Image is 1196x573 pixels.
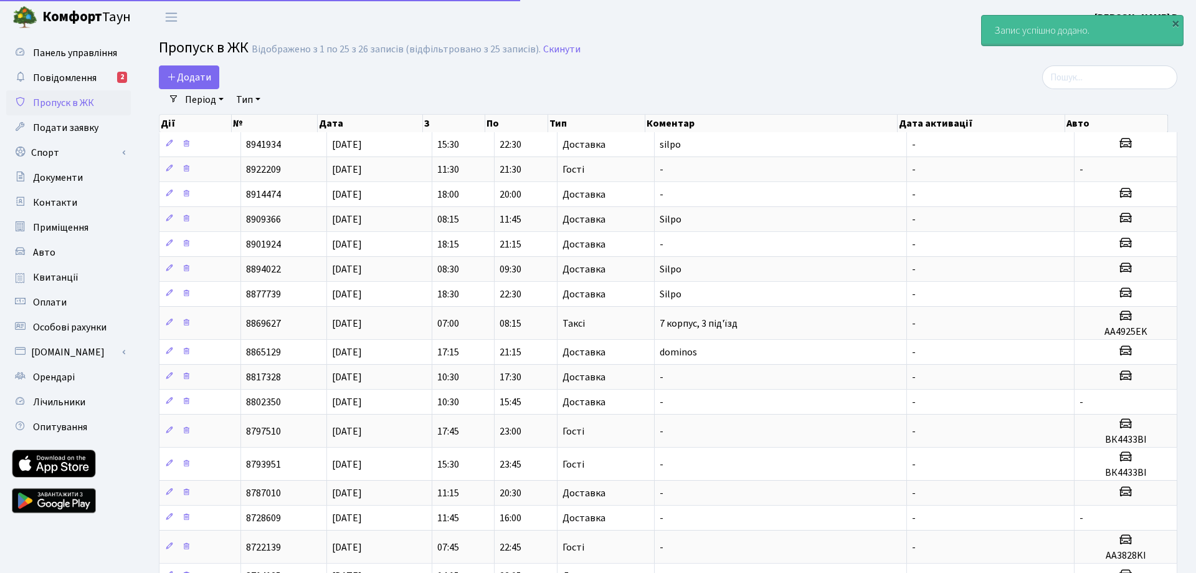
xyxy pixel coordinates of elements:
[500,370,521,384] span: 17:30
[562,319,585,329] span: Таксі
[1080,163,1083,176] span: -
[332,345,362,359] span: [DATE]
[33,196,77,209] span: Контакти
[562,239,605,249] span: Доставка
[912,511,916,525] span: -
[437,458,459,471] span: 15:30
[332,138,362,152] span: [DATE]
[1080,434,1172,446] h5: ВК4433ВІ
[660,511,663,525] span: -
[437,188,459,201] span: 18:00
[562,140,605,150] span: Доставка
[660,262,681,276] span: Silpo
[246,345,281,359] span: 8865129
[500,213,521,226] span: 11:45
[246,138,281,152] span: 8941934
[500,425,521,438] span: 23:00
[912,238,916,251] span: -
[437,138,459,152] span: 15:30
[332,287,362,301] span: [DATE]
[246,511,281,525] span: 8728609
[500,188,521,201] span: 20:00
[33,121,98,135] span: Подати заявку
[33,246,55,259] span: Авто
[645,115,898,132] th: Коментар
[660,163,663,176] span: -
[33,271,78,284] span: Квитанції
[912,425,916,438] span: -
[912,287,916,301] span: -
[912,317,916,330] span: -
[6,290,131,315] a: Оплати
[246,188,281,201] span: 8914474
[912,370,916,384] span: -
[912,395,916,409] span: -
[500,287,521,301] span: 22:30
[318,115,423,132] th: Дата
[500,458,521,471] span: 23:45
[660,370,663,384] span: -
[912,345,916,359] span: -
[912,163,916,176] span: -
[246,238,281,251] span: 8901924
[246,486,281,500] span: 8787010
[562,460,584,469] span: Гості
[332,188,362,201] span: [DATE]
[660,213,681,226] span: Silpo
[246,395,281,409] span: 8802350
[6,165,131,190] a: Документи
[562,542,584,552] span: Гості
[33,370,75,384] span: Орендарі
[500,317,521,330] span: 08:15
[6,365,131,390] a: Орендарі
[332,486,362,500] span: [DATE]
[1080,395,1083,409] span: -
[660,541,663,554] span: -
[912,541,916,554] span: -
[437,395,459,409] span: 10:30
[33,221,88,234] span: Приміщення
[231,89,265,110] a: Тип
[246,458,281,471] span: 8793951
[660,345,697,359] span: dominos
[246,287,281,301] span: 8877739
[33,71,97,85] span: Повідомлення
[562,397,605,407] span: Доставка
[33,395,85,409] span: Лічильники
[159,37,249,59] span: Пропуск в ЖК
[332,395,362,409] span: [DATE]
[6,65,131,90] a: Повідомлення2
[500,262,521,276] span: 09:30
[562,488,605,498] span: Доставка
[33,46,117,60] span: Панель управління
[1080,467,1172,479] h5: ВК4433ВІ
[437,287,459,301] span: 18:30
[912,458,916,471] span: -
[543,44,581,55] a: Скинути
[1080,326,1172,338] h5: AA4925EK
[246,541,281,554] span: 8722139
[660,317,738,330] span: 7 корпус, 3 під'їзд
[6,215,131,240] a: Приміщення
[33,320,107,334] span: Особові рахунки
[912,138,916,152] span: -
[33,96,94,110] span: Пропуск в ЖК
[660,458,663,471] span: -
[500,345,521,359] span: 21:15
[562,513,605,523] span: Доставка
[437,238,459,251] span: 18:15
[156,7,187,27] button: Переключити навігацію
[660,138,681,152] span: silpo
[246,317,281,330] span: 8869627
[500,486,521,500] span: 20:30
[437,262,459,276] span: 08:30
[912,486,916,500] span: -
[562,214,605,224] span: Доставка
[1169,17,1182,29] div: ×
[33,171,83,185] span: Документи
[437,486,459,500] span: 11:15
[660,395,663,409] span: -
[246,370,281,384] span: 8817328
[660,287,681,301] span: Silpo
[6,115,131,140] a: Подати заявку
